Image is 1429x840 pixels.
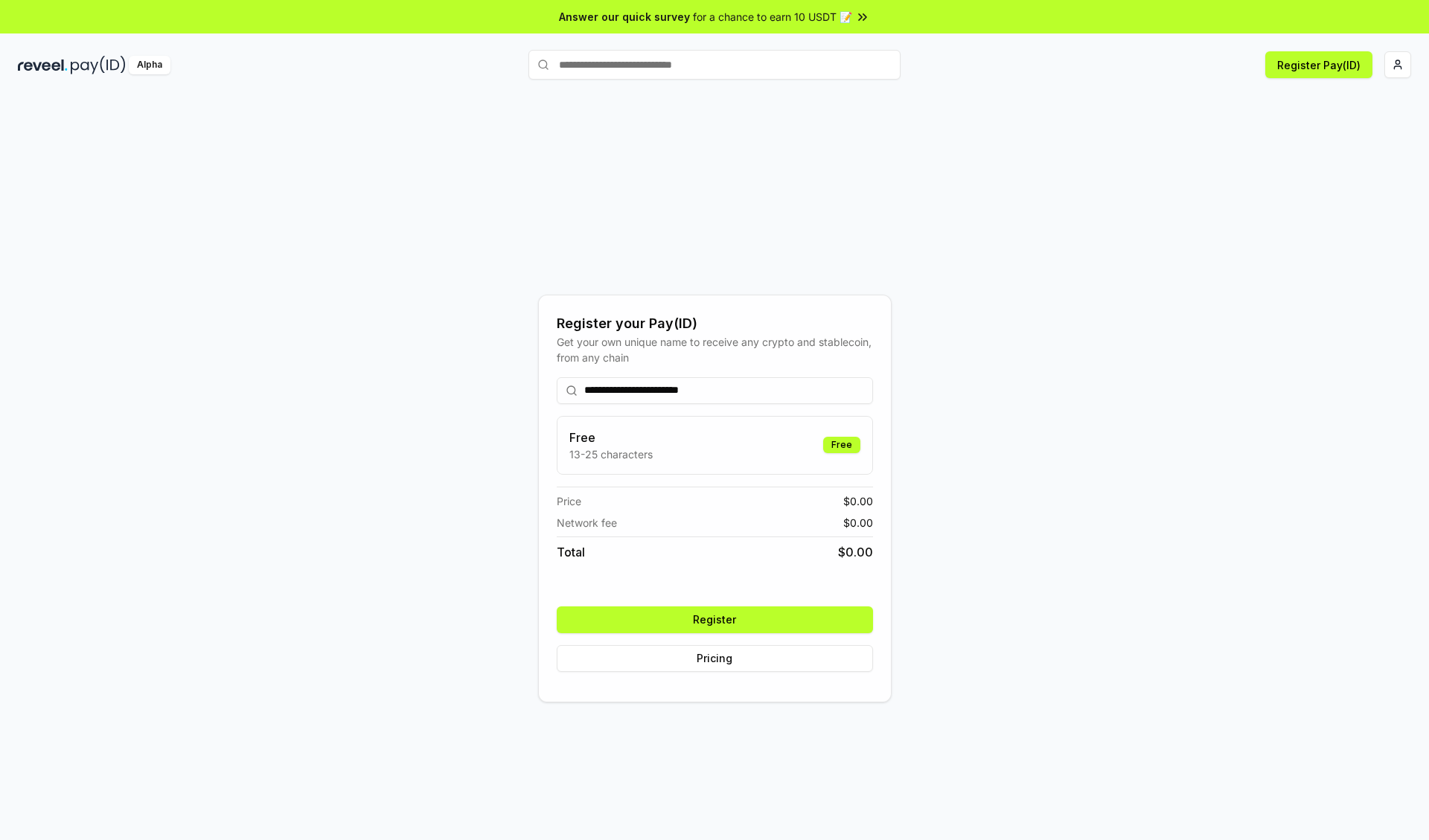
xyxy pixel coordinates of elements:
[559,9,690,25] span: Answer our quick survey
[557,543,585,561] span: Total
[557,334,873,365] div: Get your own unique name to receive any crypto and stablecoin, from any chain
[557,606,873,633] button: Register
[843,493,873,509] span: $ 0.00
[1265,51,1372,78] button: Register Pay(ID)
[569,446,653,462] p: 13-25 characters
[129,56,170,74] div: Alpha
[557,493,581,509] span: Price
[823,437,860,453] div: Free
[71,56,126,74] img: pay_id
[693,9,852,25] span: for a chance to earn 10 USDT 📝
[18,56,68,74] img: reveel_dark
[557,313,873,334] div: Register your Pay(ID)
[557,515,617,530] span: Network fee
[843,515,873,530] span: $ 0.00
[838,543,873,561] span: $ 0.00
[569,429,653,446] h3: Free
[557,645,873,672] button: Pricing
